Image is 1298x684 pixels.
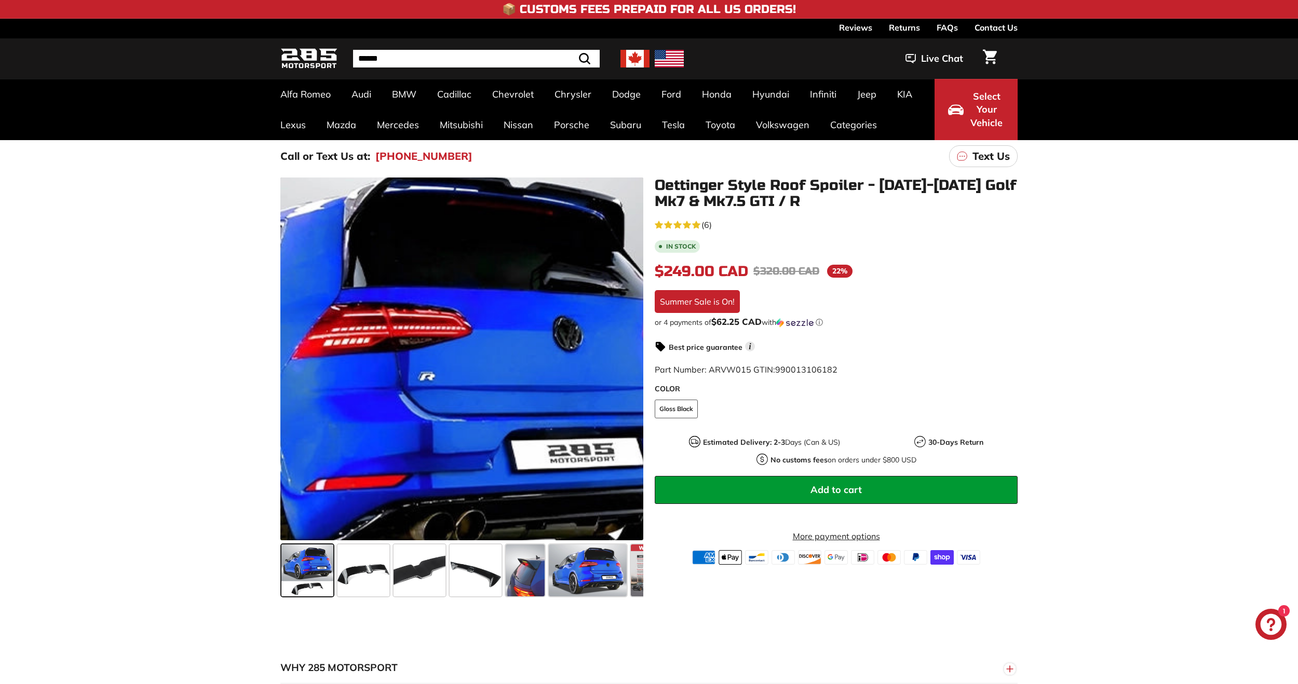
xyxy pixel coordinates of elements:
[798,550,821,565] img: discover
[280,652,1018,683] button: WHY 285 MOTORSPORT
[341,79,382,110] a: Audi
[427,79,482,110] a: Cadillac
[810,484,862,496] span: Add to cart
[887,79,923,110] a: KIA
[382,79,427,110] a: BMW
[655,263,748,280] span: $249.00 CAD
[770,455,916,466] p: on orders under $800 USD
[270,79,341,110] a: Alfa Romeo
[892,46,977,72] button: Live Chat
[820,110,887,140] a: Categories
[972,148,1010,164] p: Text Us
[975,19,1018,36] a: Contact Us
[655,530,1018,542] a: More payment options
[655,217,1018,231] a: 4.7 rating (6 votes)
[353,50,600,67] input: Search
[655,317,1018,327] div: or 4 payments of with
[655,177,1018,210] h1: Oettinger Style Roof Spoiler - [DATE]-[DATE] Golf Mk7 & Mk7.5 GTI / R
[772,550,795,565] img: diners_club
[1252,609,1290,642] inbox-online-store-chat: Shopify online store chat
[921,52,963,65] span: Live Chat
[502,3,796,16] h4: 📦 Customs Fees Prepaid for All US Orders!
[270,110,316,140] a: Lexus
[375,148,472,164] a: [PHONE_NUMBER]
[746,110,820,140] a: Volkswagen
[930,550,954,565] img: shopify_pay
[877,550,901,565] img: master
[651,79,692,110] a: Ford
[280,47,337,71] img: Logo_285_Motorsport_areodynamics_components
[824,550,848,565] img: google_pay
[655,317,1018,327] div: or 4 payments of$62.25 CADwithSezzle Click to learn more about Sezzle
[669,343,742,352] strong: Best price guarantee
[770,455,828,464] strong: No customs fees
[753,265,819,278] span: $320.00 CAD
[800,79,847,110] a: Infiniti
[493,110,544,140] a: Nissan
[904,550,927,565] img: paypal
[889,19,920,36] a: Returns
[429,110,493,140] a: Mitsubishi
[655,364,837,375] span: Part Number: ARVW015 GTIN:
[745,550,768,565] img: bancontact
[655,476,1018,504] button: Add to cart
[742,79,800,110] a: Hyundai
[695,110,746,140] a: Toyota
[711,316,762,327] span: $62.25 CAD
[692,79,742,110] a: Honda
[957,550,980,565] img: visa
[977,41,1003,76] a: Cart
[703,437,840,448] p: Days (Can & US)
[969,90,1004,130] span: Select Your Vehicle
[600,110,652,140] a: Subaru
[719,550,742,565] img: apple_pay
[851,550,874,565] img: ideal
[602,79,651,110] a: Dodge
[839,19,872,36] a: Reviews
[703,437,785,447] strong: Estimated Delivery: 2-3
[652,110,695,140] a: Tesla
[776,318,814,327] img: Sezzle
[544,79,602,110] a: Chrysler
[928,437,983,447] strong: 30-Days Return
[280,148,370,164] p: Call or Text Us at:
[701,218,712,231] span: (6)
[316,110,367,140] a: Mazda
[692,550,715,565] img: american_express
[937,19,958,36] a: FAQs
[847,79,887,110] a: Jeep
[544,110,600,140] a: Porsche
[655,384,1018,394] label: COLOR
[367,110,429,140] a: Mercedes
[666,243,696,250] b: In stock
[827,265,853,278] span: 22%
[745,341,755,351] span: i
[949,145,1018,167] a: Text Us
[482,79,544,110] a: Chevrolet
[935,79,1018,140] button: Select Your Vehicle
[655,290,740,313] div: Summer Sale is On!
[775,364,837,375] span: 990013106182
